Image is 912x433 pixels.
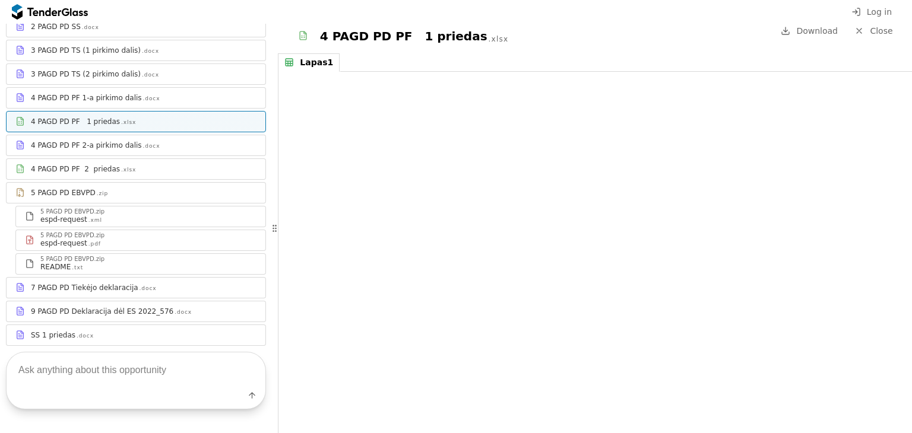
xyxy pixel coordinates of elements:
div: .txt [72,264,83,272]
div: .xml [88,216,102,224]
a: 5 PAGD PD EBVPD.zipespd-request.pdf [15,230,266,251]
div: .docx [142,71,159,79]
a: SS 1 priedas.docx [6,324,266,346]
a: 5 PAGD PD EBVPD.zip [6,182,266,203]
span: Close [870,26,892,36]
span: Log in [867,7,892,17]
div: .docx [143,142,160,150]
div: .docx [143,95,160,103]
div: .docx [175,308,192,316]
a: 5 PAGD PD EBVPD.zipREADME.txt [15,253,266,275]
div: .zip [97,190,108,198]
div: 5 PAGD PD EBVPD.zip [40,256,104,262]
div: 5 PAGD PD EBVPD.zip [40,233,104,238]
div: 2 PAGD PD SS [31,22,81,31]
div: espd-request [40,238,87,248]
a: 2 PAGD PD SS.docx [6,16,266,37]
div: 7 PAGD PD Tiekėjo deklaracija [31,283,138,292]
div: .xlsx [121,166,136,174]
div: 5 PAGD PD EBVPD [31,188,96,198]
a: 9 PAGD PD Deklaracija dėl ES 2022_576.docx [6,301,266,322]
div: Lapas1 [300,58,333,68]
div: 3 PAGD PD TS (1 pirkimo dalis) [31,46,141,55]
a: 4 PAGD PD PF 2-a pirkimo dalis.docx [6,135,266,156]
div: 4 PAGD PD PF 2 priedas [31,164,120,174]
a: 4 PAGD PD PF 2 priedas.xlsx [6,158,266,180]
div: 9 PAGD PD Deklaracija dėl ES 2022_576 [31,307,173,316]
a: 7 PAGD PD Tiekėjo deklaracija.docx [6,277,266,298]
div: 4 PAGD PD PF 1-a pirkimo dalis [31,93,142,103]
a: 4 PAGD PD PF 1 priedas.xlsx [6,111,266,132]
div: 4 PAGD PD PF 1 priedas [320,28,487,44]
div: 4 PAGD PD PF 1 priedas [31,117,120,126]
div: .xlsx [489,34,509,44]
a: Close [847,24,900,39]
div: 4 PAGD PD PF 2-a pirkimo dalis [31,141,142,150]
a: 3 PAGD PD TS (1 pirkimo dalis).docx [6,40,266,61]
div: espd-request [40,215,87,224]
div: .pdf [88,240,101,248]
div: .xlsx [121,119,136,126]
a: 5 PAGD PD EBVPD.zipespd-request.xml [15,206,266,227]
div: .docx [140,285,157,292]
div: 5 PAGD PD EBVPD.zip [40,209,104,215]
div: 3 PAGD PD TS (2 pirkimo dalis) [31,69,141,79]
div: README [40,262,71,272]
div: .docx [142,47,159,55]
a: Download [777,24,841,39]
a: 4 PAGD PD PF 1-a pirkimo dalis.docx [6,87,266,109]
div: .docx [82,24,99,31]
span: Download [796,26,838,36]
a: 3 PAGD PD TS (2 pirkimo dalis).docx [6,63,266,85]
button: Log in [848,5,895,20]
